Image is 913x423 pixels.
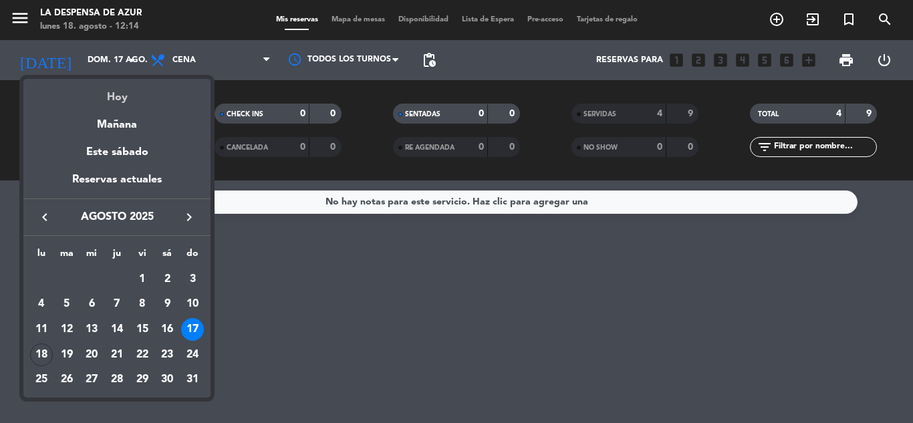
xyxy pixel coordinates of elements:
td: 18 de agosto de 2025 [29,342,54,368]
div: 28 [106,369,128,392]
div: 24 [181,343,204,366]
div: 2 [156,268,178,291]
div: Hoy [23,79,211,106]
td: 11 de agosto de 2025 [29,317,54,342]
td: 13 de agosto de 2025 [79,317,104,342]
div: Reservas actuales [23,171,211,198]
td: 4 de agosto de 2025 [29,292,54,317]
th: martes [54,246,80,267]
td: 8 de agosto de 2025 [130,292,155,317]
td: 7 de agosto de 2025 [104,292,130,317]
td: 17 de agosto de 2025 [180,317,205,342]
th: sábado [155,246,180,267]
div: 18 [30,343,53,366]
td: 19 de agosto de 2025 [54,342,80,368]
td: 16 de agosto de 2025 [155,317,180,342]
div: 4 [30,293,53,315]
div: 16 [156,318,178,341]
div: 21 [106,343,128,366]
span: agosto 2025 [57,208,177,226]
div: 25 [30,369,53,392]
td: 5 de agosto de 2025 [54,292,80,317]
div: Mañana [23,106,211,134]
div: 14 [106,318,128,341]
div: 26 [55,369,78,392]
td: 3 de agosto de 2025 [180,267,205,292]
td: 29 de agosto de 2025 [130,368,155,393]
div: 5 [55,293,78,315]
td: 20 de agosto de 2025 [79,342,104,368]
td: 23 de agosto de 2025 [155,342,180,368]
td: 6 de agosto de 2025 [79,292,104,317]
div: 13 [80,318,103,341]
i: keyboard_arrow_right [181,209,197,225]
div: Este sábado [23,134,211,171]
td: 12 de agosto de 2025 [54,317,80,342]
i: keyboard_arrow_left [37,209,53,225]
div: 11 [30,318,53,341]
button: keyboard_arrow_left [33,208,57,226]
th: jueves [104,246,130,267]
td: 30 de agosto de 2025 [155,368,180,393]
td: AGO. [29,267,130,292]
td: 21 de agosto de 2025 [104,342,130,368]
button: keyboard_arrow_right [177,208,201,226]
td: 15 de agosto de 2025 [130,317,155,342]
div: 7 [106,293,128,315]
div: 17 [181,318,204,341]
div: 23 [156,343,178,366]
td: 10 de agosto de 2025 [180,292,205,317]
div: 15 [131,318,154,341]
th: miércoles [79,246,104,267]
td: 14 de agosto de 2025 [104,317,130,342]
div: 6 [80,293,103,315]
td: 26 de agosto de 2025 [54,368,80,393]
td: 2 de agosto de 2025 [155,267,180,292]
td: 27 de agosto de 2025 [79,368,104,393]
div: 31 [181,369,204,392]
td: 1 de agosto de 2025 [130,267,155,292]
div: 12 [55,318,78,341]
div: 20 [80,343,103,366]
td: 28 de agosto de 2025 [104,368,130,393]
div: 3 [181,268,204,291]
th: domingo [180,246,205,267]
div: 1 [131,268,154,291]
td: 25 de agosto de 2025 [29,368,54,393]
td: 9 de agosto de 2025 [155,292,180,317]
div: 9 [156,293,178,315]
div: 10 [181,293,204,315]
td: 24 de agosto de 2025 [180,342,205,368]
th: viernes [130,246,155,267]
td: 31 de agosto de 2025 [180,368,205,393]
th: lunes [29,246,54,267]
div: 27 [80,369,103,392]
div: 19 [55,343,78,366]
div: 22 [131,343,154,366]
td: 22 de agosto de 2025 [130,342,155,368]
div: 30 [156,369,178,392]
div: 29 [131,369,154,392]
div: 8 [131,293,154,315]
